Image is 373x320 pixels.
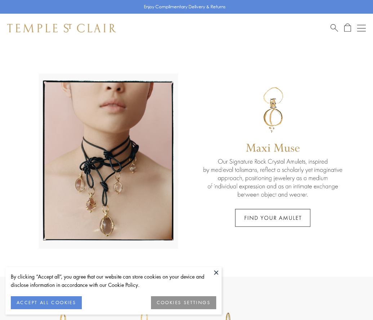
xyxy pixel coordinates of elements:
button: COOKIES SETTINGS [151,296,216,309]
button: ACCEPT ALL COOKIES [11,296,82,309]
img: Temple St. Clair [7,24,116,32]
p: Enjoy Complimentary Delivery & Returns [144,3,226,10]
a: Search [330,23,338,32]
button: Open navigation [357,24,366,32]
div: By clicking “Accept all”, you agree that our website can store cookies on your device and disclos... [11,272,216,289]
a: Open Shopping Bag [344,23,351,32]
